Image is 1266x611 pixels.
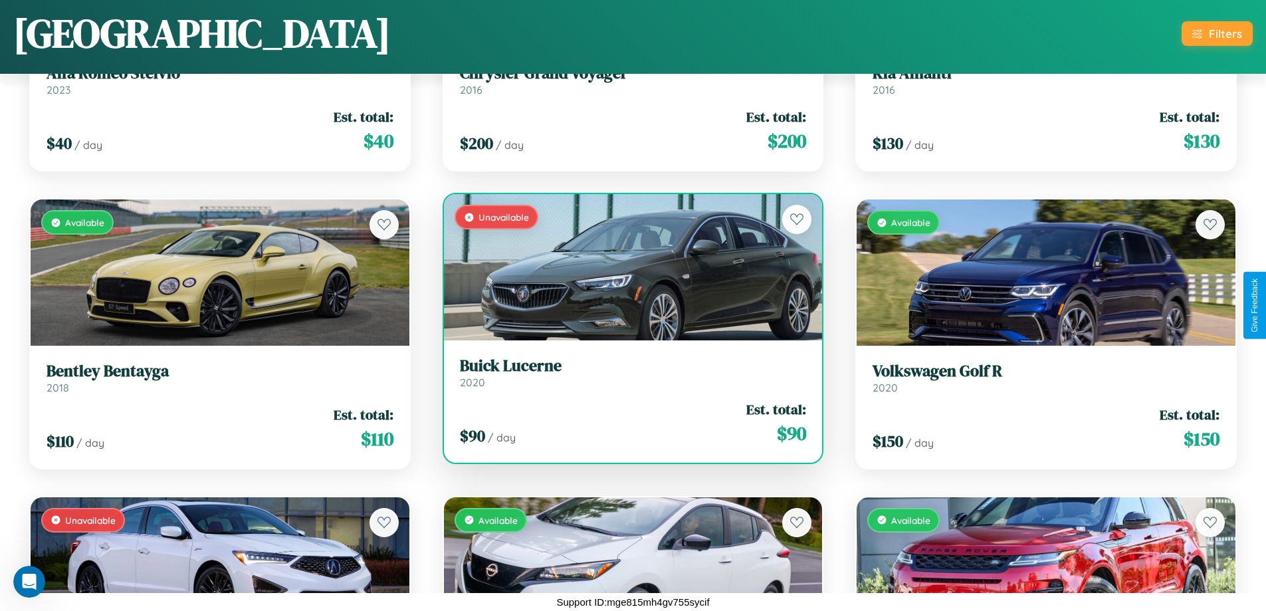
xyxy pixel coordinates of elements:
div: Filters [1209,27,1242,41]
h3: Alfa Romeo Stelvio [47,64,393,83]
span: $ 200 [768,128,806,154]
span: Est. total: [334,405,393,424]
span: $ 90 [460,425,485,447]
h3: Buick Lucerne [460,356,807,376]
span: / day [76,436,104,449]
span: / day [906,138,934,152]
h3: Chrysler Grand Voyager [460,64,807,83]
a: Bentley Bentayga2018 [47,362,393,394]
span: 2016 [460,83,482,96]
span: Est. total: [334,107,393,126]
iframe: Intercom live chat [13,566,45,598]
span: Available [65,217,104,228]
span: / day [74,138,102,152]
span: Unavailable [65,515,116,526]
span: Est. total: [746,400,806,419]
span: Est. total: [1160,107,1219,126]
span: Unavailable [478,211,529,223]
span: 2023 [47,83,70,96]
p: Support ID: mge815mh4gv755sycif [556,593,709,611]
span: Available [891,217,930,228]
a: Chrysler Grand Voyager2016 [460,64,807,96]
a: Alfa Romeo Stelvio2023 [47,64,393,96]
span: Available [891,515,930,526]
span: $ 200 [460,132,493,154]
h3: Kia Amanti [873,64,1219,83]
h3: Volkswagen Golf R [873,362,1219,381]
span: 2016 [873,83,895,96]
span: $ 40 [364,128,393,154]
span: / day [906,436,934,449]
span: / day [488,431,516,444]
span: Available [478,515,518,526]
button: Filters [1182,21,1253,46]
span: / day [496,138,524,152]
div: Give Feedback [1250,279,1259,332]
span: 2018 [47,381,69,394]
span: 2020 [873,381,898,394]
span: $ 40 [47,132,72,154]
span: Est. total: [1160,405,1219,424]
span: 2020 [460,376,485,389]
span: $ 110 [47,430,74,452]
span: $ 150 [873,430,903,452]
span: $ 150 [1184,426,1219,452]
h3: Bentley Bentayga [47,362,393,381]
span: $ 130 [873,132,903,154]
span: $ 110 [361,426,393,452]
a: Kia Amanti2016 [873,64,1219,96]
a: Buick Lucerne2020 [460,356,807,389]
span: Est. total: [746,107,806,126]
span: $ 90 [777,420,806,447]
a: Volkswagen Golf R2020 [873,362,1219,394]
span: $ 130 [1184,128,1219,154]
h1: [GEOGRAPHIC_DATA] [13,6,391,61]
